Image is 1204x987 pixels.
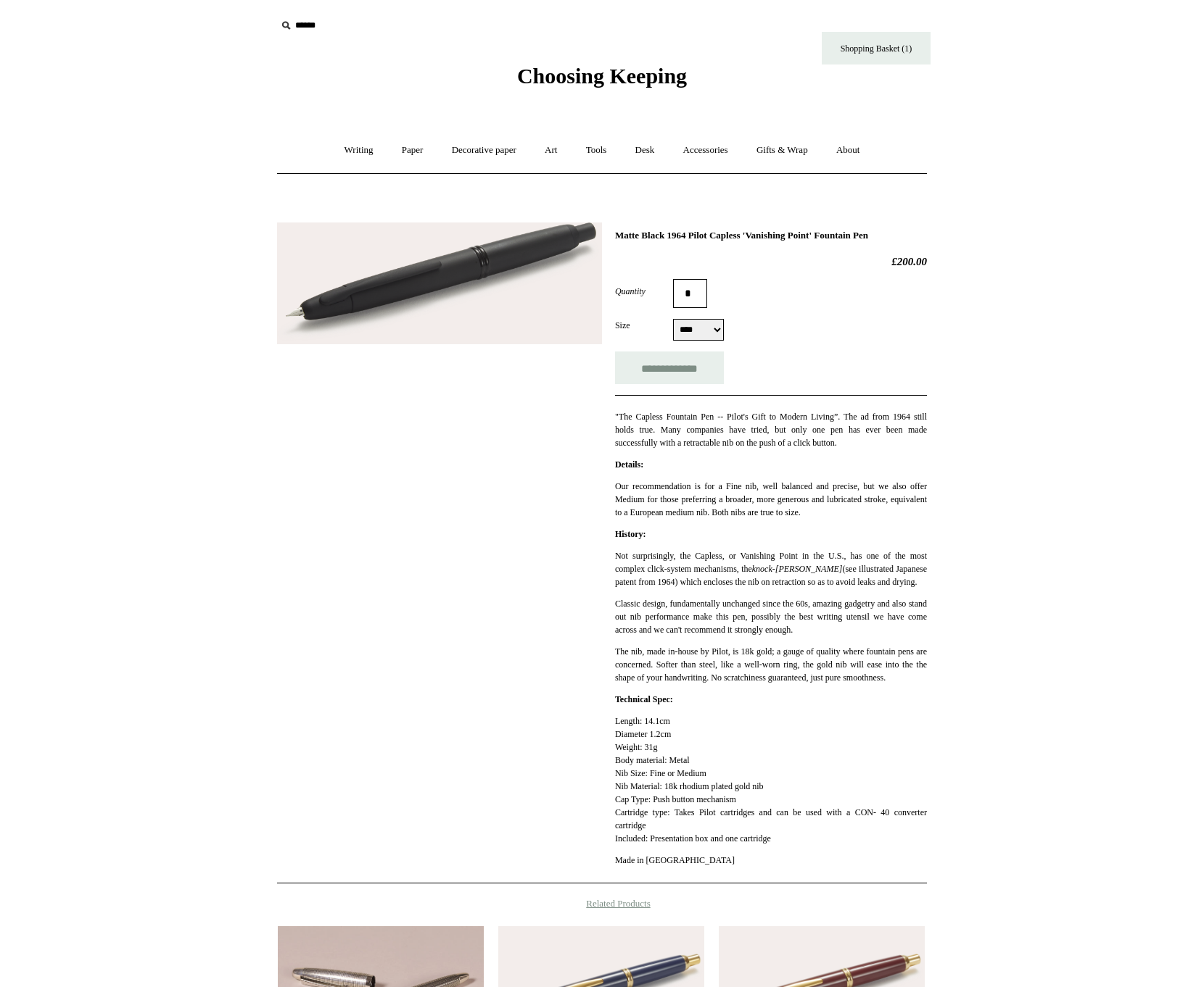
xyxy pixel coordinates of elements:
a: Gifts & Wrap [743,131,821,170]
span: Choosing Keeping [517,64,687,88]
label: Quantity [615,285,673,298]
a: Paper [389,131,437,170]
p: Classic design, fundamentally unchanged since the 60s, amazing gadgetry and also stand out nib pe... [615,597,927,636]
a: Shopping Basket (1) [822,32,931,64]
strong: Details: [615,459,643,470]
img: Matte Black 1964 Pilot Capless 'Vanishing Point' Fountain Pen [277,222,602,344]
a: About [823,131,873,170]
a: Writing [331,131,387,170]
p: The nib, made in-house by Pilot, is 18k gold; a gauge of quality where fountain pens are concerne... [615,645,927,684]
p: Our recommendation is for a Fine nib, well balanced and precise, but we also offer Medium for tho... [615,480,927,519]
a: Choosing Keeping [517,75,687,86]
a: Accessories [670,131,741,170]
a: Art [532,131,570,170]
h1: Matte Black 1964 Pilot Capless 'Vanishing Point' Fountain Pen [615,230,927,241]
p: Not surprisingly, the Capless, or Vanishing Point in the U.S., has one of the most complex click-... [615,549,927,588]
p: "The Capless Fountain Pen -- Pilot's Gift to Modern Living”. The ad from 1964 still holds true. M... [615,410,927,449]
strong: History: [615,529,646,539]
p: Made in [GEOGRAPHIC_DATA] [615,854,927,867]
a: Tools [573,131,620,170]
a: Desk [622,131,668,170]
strong: Technical Spec: [615,694,673,704]
a: Decorative paper [439,131,529,170]
h2: £200.00 [615,255,927,268]
em: knock-[PERSON_NAME] [752,564,843,574]
h4: Related Products [239,898,965,909]
p: Length: 14.1cm Diameter 1.2cm Weight: 31g Body material: Metal Nib Size: Fine or Medium Nib Mater... [615,715,927,845]
label: Size [615,319,673,332]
